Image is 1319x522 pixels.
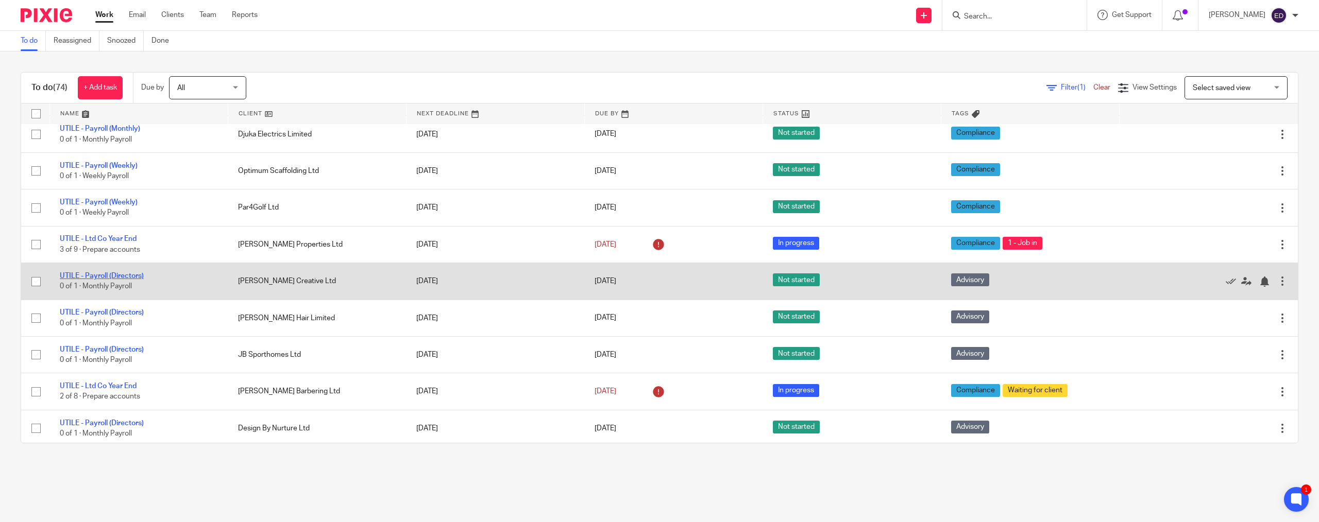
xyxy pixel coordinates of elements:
td: [DATE] [406,336,584,373]
span: Not started [773,200,820,213]
span: [DATE] [595,204,616,211]
span: Advisory [951,310,989,323]
a: UTILE - Ltd Co Year End [60,235,137,242]
img: svg%3E [1271,7,1287,24]
span: Compliance [951,163,1000,176]
span: Not started [773,421,820,433]
a: Email [129,10,146,20]
a: Clients [161,10,184,20]
a: UTILE - Payroll (Weekly) [60,162,138,169]
a: Reports [232,10,258,20]
img: Pixie [21,8,72,22]
a: + Add task [78,76,123,99]
span: All [177,84,185,92]
span: [DATE] [595,315,616,322]
td: Optimum Scaffolding Ltd [228,152,406,189]
a: Team [199,10,216,20]
span: [DATE] [595,425,616,432]
span: [DATE] [595,241,616,248]
td: [DATE] [406,263,584,300]
span: Not started [773,310,820,323]
td: Djuka Electrics Limited [228,116,406,152]
span: Filter [1061,84,1093,91]
span: Not started [773,347,820,360]
span: 0 of 1 · Weekly Payroll [60,172,129,180]
span: [DATE] [595,131,616,138]
td: [DATE] [406,116,584,152]
a: UTILE - Payroll (Monthly) [60,125,140,132]
span: Not started [773,273,820,286]
div: 1 [1301,484,1311,495]
span: Compliance [951,127,1000,140]
a: Work [95,10,113,20]
span: [DATE] [595,167,616,175]
span: Tags [952,111,969,116]
span: Not started [773,127,820,140]
span: In progress [773,237,819,250]
span: 1 - Job in [1003,237,1042,250]
span: 0 of 1 · Weekly Payroll [60,210,129,217]
span: (74) [53,83,67,92]
span: [DATE] [595,388,616,395]
td: [DATE] [406,410,584,446]
a: Snoozed [107,31,144,51]
span: Advisory [951,273,989,286]
a: Done [151,31,177,51]
span: 2 of 8 · Prepare accounts [60,393,140,401]
a: Mark as done [1226,276,1241,286]
a: UTILE - Payroll (Directors) [60,272,144,280]
span: Compliance [951,200,1000,213]
span: Not started [773,163,820,176]
td: [PERSON_NAME] Barbering Ltd [228,373,406,410]
span: View Settings [1132,84,1177,91]
span: [DATE] [595,351,616,358]
td: [PERSON_NAME] Hair Limited [228,300,406,336]
a: UTILE - Payroll (Directors) [60,309,144,316]
span: Select saved view [1193,84,1250,92]
td: [DATE] [406,373,584,410]
span: Get Support [1112,11,1152,19]
span: (1) [1077,84,1086,91]
h1: To do [31,82,67,93]
span: Advisory [951,421,989,433]
span: Advisory [951,347,989,360]
td: Par4Golf Ltd [228,189,406,226]
span: 0 of 1 · Monthly Payroll [60,356,132,363]
td: JB Sporthomes Ltd [228,336,406,373]
a: UTILE - Payroll (Directors) [60,420,144,427]
p: Due by [141,82,164,93]
td: [DATE] [406,152,584,189]
a: Clear [1093,84,1110,91]
a: UTILE - Payroll (Weekly) [60,199,138,206]
td: [DATE] [406,189,584,226]
a: UTILE - Payroll (Directors) [60,346,144,353]
a: To do [21,31,46,51]
span: Compliance [951,237,1000,250]
p: [PERSON_NAME] [1209,10,1265,20]
span: 0 of 1 · Monthly Payroll [60,283,132,290]
span: In progress [773,384,819,397]
span: 3 of 9 · Prepare accounts [60,246,140,253]
input: Search [963,12,1056,22]
a: Reassigned [54,31,99,51]
td: Design By Nurture Ltd [228,410,406,446]
td: [PERSON_NAME] Creative Ltd [228,263,406,300]
td: [DATE] [406,226,584,263]
span: Compliance [951,384,1000,397]
span: [DATE] [595,277,616,285]
span: Waiting for client [1003,384,1068,397]
td: [PERSON_NAME] Properties Ltd [228,226,406,263]
span: 0 of 1 · Monthly Payroll [60,320,132,327]
span: 0 of 1 · Monthly Payroll [60,430,132,437]
a: UTILE - Ltd Co Year End [60,382,137,390]
td: [DATE] [406,300,584,336]
span: 0 of 1 · Monthly Payroll [60,136,132,143]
